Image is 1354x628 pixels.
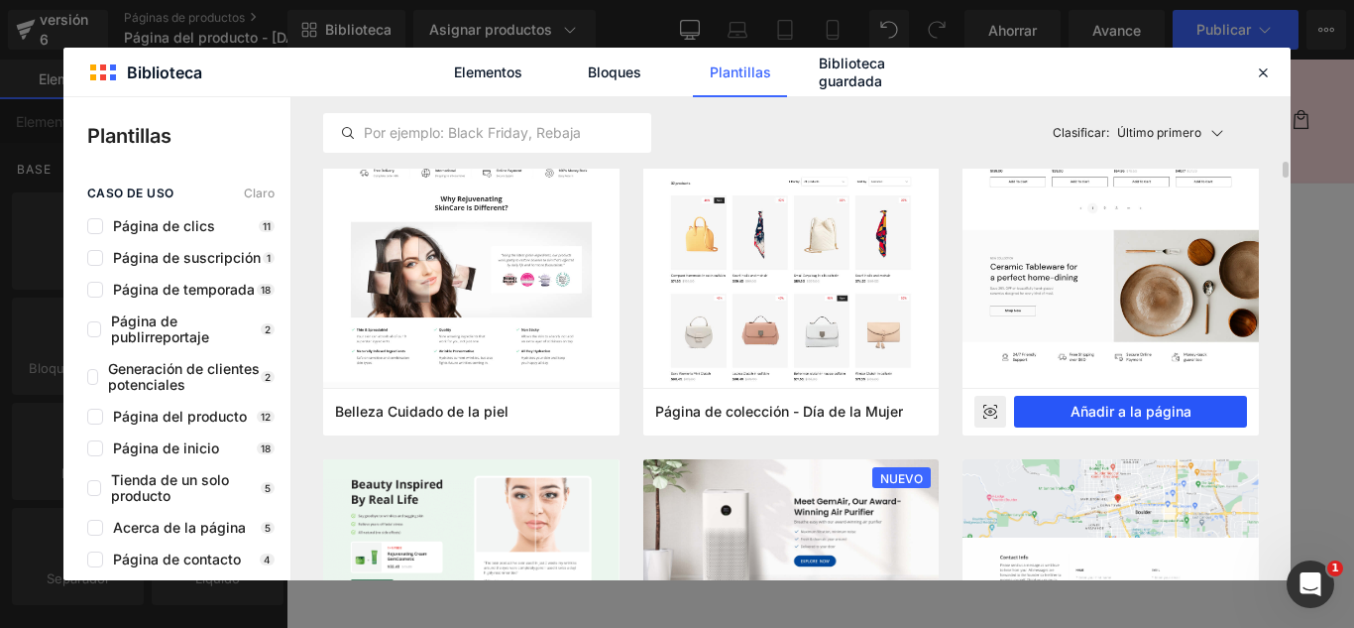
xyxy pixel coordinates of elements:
button: Añadir a la cesta [784,454,1005,503]
font: 1 [1331,562,1339,574]
font: Catálogo [113,57,182,76]
font: Contacto [205,57,278,76]
button: Añadir a la página [1014,396,1247,428]
font: Página de publirreportaje [111,313,209,345]
input: Por ejemplo: Black Friday, Rebajas,... [324,121,650,145]
font: 4 [264,554,271,565]
font: Plantillas [87,124,171,148]
a: BAUL [867,208,922,232]
a: Catálogo [101,46,194,87]
font: Página de temporada [113,281,255,298]
font: S/. 165.00 [816,242,893,265]
font: Bloques [588,63,641,80]
div: Avance [974,396,1006,428]
font: 11 [263,220,271,232]
font: NUEVO [880,471,923,486]
font: Inicio [50,57,89,76]
span: Página de colección - Día de la Mujer [655,403,903,421]
font: Página de inicio [113,440,219,456]
a: Inicio [38,46,101,87]
font: 1 [267,252,271,264]
font: Acerca de la página [113,519,246,536]
font: Página de clics [113,217,215,234]
font: Generación de clientes potenciales [108,360,260,393]
font: 2 [265,323,271,335]
img: Exclusiva Perú [497,8,695,127]
font: Título [615,297,663,319]
font: Página de colección - Día de la Mujer [655,403,903,420]
a: Contacto [193,46,289,87]
font: Belleza Cuidado de la piel [335,403,508,420]
font: 5 [265,482,271,494]
font: Tienda de un solo producto [111,471,229,504]
font: Biblioteca guardada [819,55,885,89]
img: BAUL [137,198,473,535]
font: S/. 99.00 [903,242,972,265]
font: Página del producto [113,408,247,425]
font: 18 [261,284,271,296]
button: Clasificar:Último primero [1045,113,1260,153]
font: caso de uso [87,186,173,200]
font: Elementos [454,63,522,80]
span: Belleza Cuidado de la piel [335,403,508,421]
font: Último primero [1117,125,1201,140]
font: Cantidad [856,379,933,402]
font: Plantillas [710,63,771,80]
font: Añadir a la cesta [814,467,975,490]
font: 12 [261,411,271,423]
font: 5 [265,522,271,534]
font: Página de suscripción [113,249,261,266]
font: Página de contacto [113,551,241,567]
font: Claro [244,186,275,200]
font: Clasificar: [1053,125,1109,140]
font: Título predeterminado [635,333,827,356]
font: 2 [265,371,271,383]
font: BAUL [867,206,922,234]
iframe: Chat en vivo de Intercom [1287,561,1334,608]
font: Añadir a la página [1071,403,1191,420]
font: 18 [261,442,271,454]
summary: Búsqueda [1031,46,1074,89]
